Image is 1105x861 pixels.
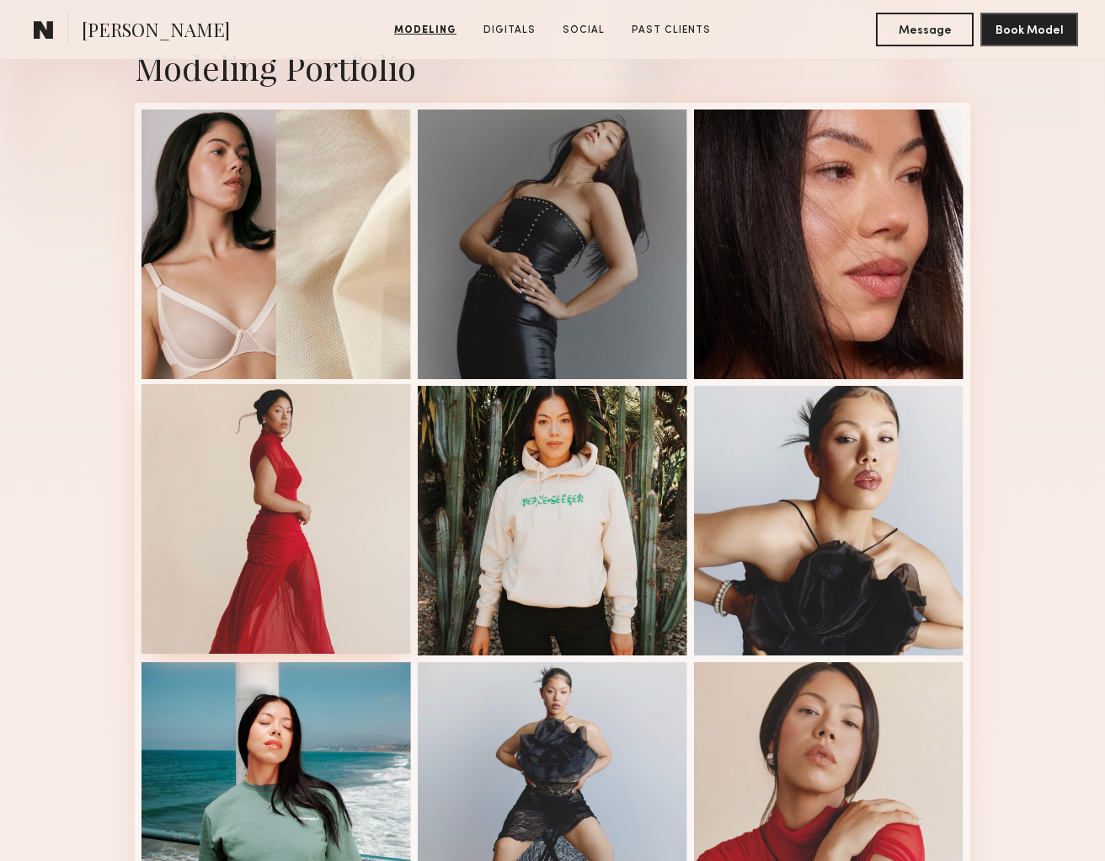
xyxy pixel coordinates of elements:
[135,45,970,89] div: Modeling Portfolio
[980,22,1078,36] a: Book Model
[477,23,542,38] a: Digitals
[387,23,463,38] a: Modeling
[980,13,1078,46] button: Book Model
[556,23,611,38] a: Social
[876,13,974,46] button: Message
[82,17,230,46] span: [PERSON_NAME]
[625,23,718,38] a: Past Clients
